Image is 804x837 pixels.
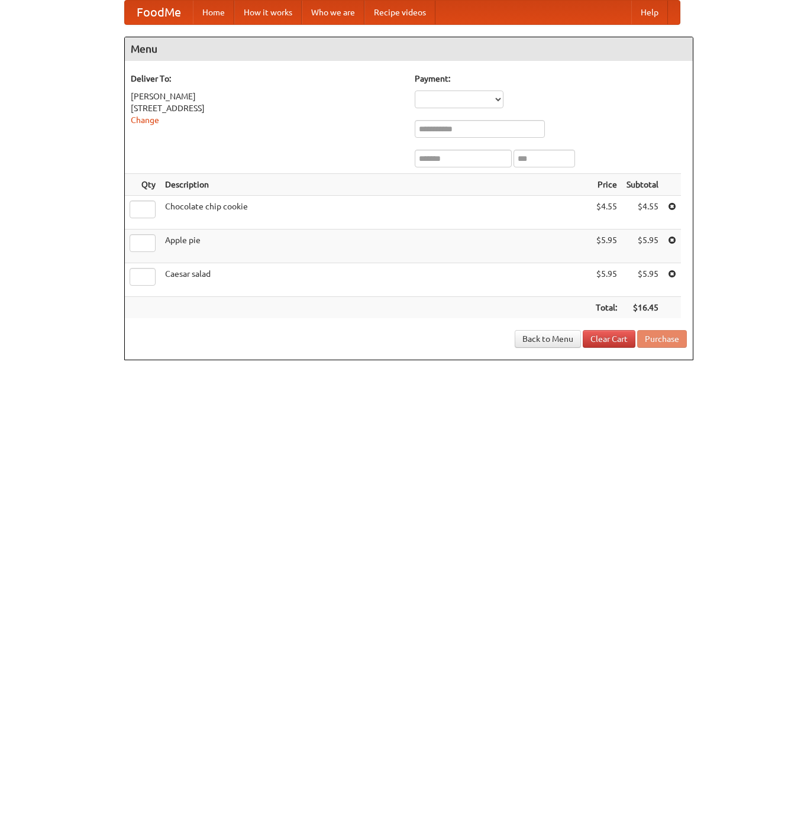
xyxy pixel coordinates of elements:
[234,1,302,24] a: How it works
[591,196,622,230] td: $4.55
[302,1,364,24] a: Who we are
[515,330,581,348] a: Back to Menu
[622,196,663,230] td: $4.55
[131,73,403,85] h5: Deliver To:
[583,330,635,348] a: Clear Cart
[125,37,693,61] h4: Menu
[160,196,591,230] td: Chocolate chip cookie
[193,1,234,24] a: Home
[131,102,403,114] div: [STREET_ADDRESS]
[160,174,591,196] th: Description
[591,174,622,196] th: Price
[631,1,668,24] a: Help
[125,174,160,196] th: Qty
[622,263,663,297] td: $5.95
[160,263,591,297] td: Caesar salad
[415,73,687,85] h5: Payment:
[131,91,403,102] div: [PERSON_NAME]
[591,230,622,263] td: $5.95
[637,330,687,348] button: Purchase
[622,174,663,196] th: Subtotal
[131,115,159,125] a: Change
[125,1,193,24] a: FoodMe
[622,230,663,263] td: $5.95
[160,230,591,263] td: Apple pie
[364,1,435,24] a: Recipe videos
[591,263,622,297] td: $5.95
[591,297,622,319] th: Total:
[622,297,663,319] th: $16.45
